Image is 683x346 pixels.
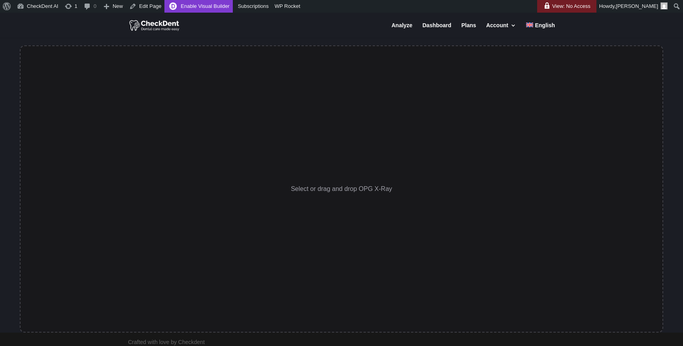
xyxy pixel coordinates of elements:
img: CheckDent AI [129,19,180,32]
span: English [535,22,555,28]
div: Select or drag and drop OPG X-Ray [20,45,663,333]
a: Analyze [391,22,412,38]
span: [PERSON_NAME] [616,3,658,9]
a: Dashboard [423,22,451,38]
a: Plans [461,22,476,38]
a: Account [486,22,516,38]
a: English [526,22,555,38]
img: Arnav Saha [660,2,668,9]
